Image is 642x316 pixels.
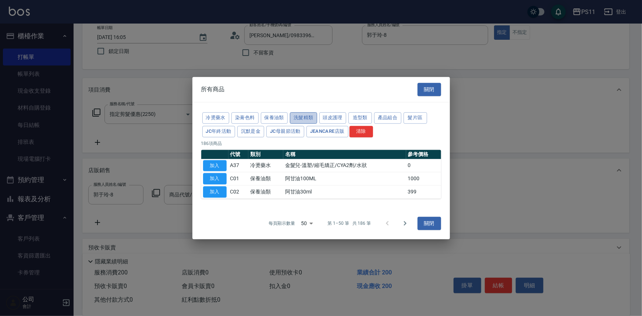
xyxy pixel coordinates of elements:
[203,186,227,198] button: 加入
[283,185,406,199] td: 阿甘油30ml
[269,220,295,227] p: 每頁顯示數量
[202,112,230,124] button: 冷燙藥水
[228,185,249,199] td: C02
[327,220,371,227] p: 第 1–50 筆 共 186 筆
[248,159,283,172] td: 冷燙藥水
[406,150,441,159] th: 參考價格
[201,86,225,93] span: 所有商品
[201,140,441,147] p: 186 項商品
[406,172,441,185] td: 1000
[306,126,348,137] button: JeanCare店販
[261,112,288,124] button: 保養油類
[283,172,406,185] td: 阿甘油100ML
[231,112,259,124] button: 染膏色料
[298,213,316,233] div: 50
[418,83,441,96] button: 關閉
[406,159,441,172] td: 0
[319,112,347,124] button: 頭皮護理
[350,126,373,137] button: 清除
[228,150,249,159] th: 代號
[248,150,283,159] th: 類別
[248,185,283,199] td: 保養油類
[203,173,227,185] button: 加入
[283,159,406,172] td: 金髮兒-溫塑/縮毛矯正/CYA2劑/水狀
[290,112,317,124] button: 洗髮精類
[202,126,235,137] button: JC年終活動
[228,159,249,172] td: A37
[348,112,372,124] button: 造型類
[418,217,441,230] button: 關閉
[228,172,249,185] td: C01
[404,112,427,124] button: 髮片區
[266,126,304,137] button: JC母親節活動
[237,126,265,137] button: 沉默是金
[396,214,414,232] button: Go to next page
[406,185,441,199] td: 399
[374,112,401,124] button: 產品組合
[203,160,227,171] button: 加入
[283,150,406,159] th: 名稱
[248,172,283,185] td: 保養油類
